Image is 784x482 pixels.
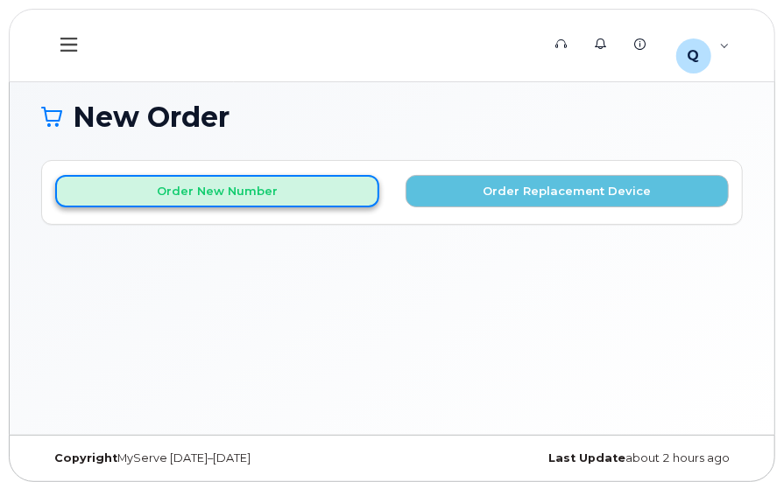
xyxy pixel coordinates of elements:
strong: Copyright [54,451,117,465]
div: MyServe [DATE]–[DATE] [41,451,392,465]
div: about 2 hours ago [392,451,744,465]
strong: Last Update [548,451,625,465]
button: Order Replacement Device [406,175,730,207]
button: Order New Number [55,175,379,207]
h1: New Order [41,101,743,132]
iframe: Messenger Launcher [708,406,771,469]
